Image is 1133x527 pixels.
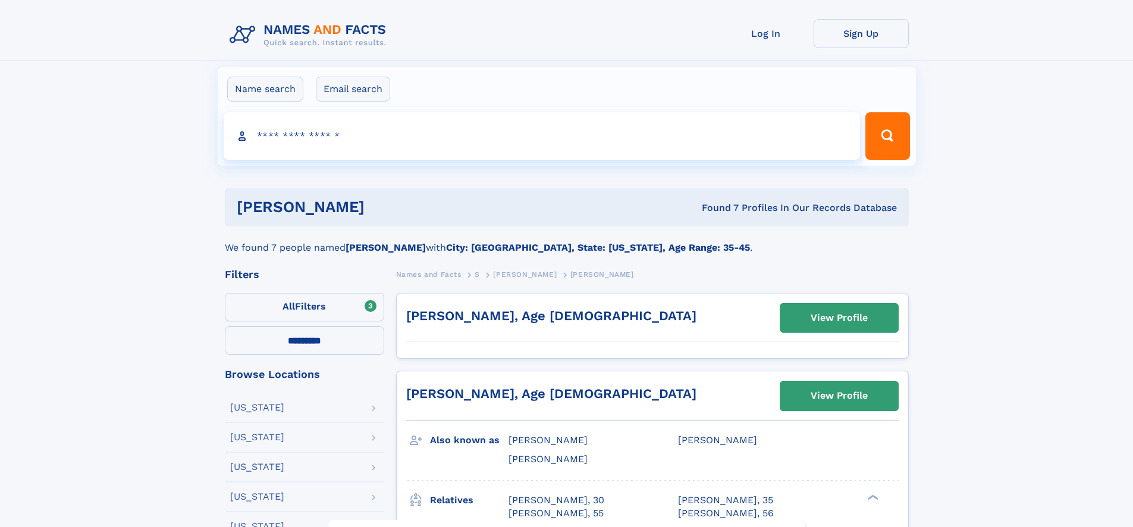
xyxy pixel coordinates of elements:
[570,270,634,279] span: [PERSON_NAME]
[316,77,390,102] label: Email search
[230,462,284,472] div: [US_STATE]
[346,242,426,253] b: [PERSON_NAME]
[493,267,557,282] a: [PERSON_NAME]
[780,304,898,332] a: View Profile
[283,301,295,312] span: All
[227,77,303,102] label: Name search
[237,200,533,214] h1: [PERSON_NAME]
[230,492,284,501] div: [US_STATE]
[811,304,868,332] div: View Profile
[678,434,757,446] span: [PERSON_NAME]
[396,267,462,282] a: Names and Facts
[493,270,557,279] span: [PERSON_NAME]
[406,386,696,401] a: [PERSON_NAME], Age [DEMOGRAPHIC_DATA]
[678,494,773,507] a: [PERSON_NAME], 35
[509,507,604,520] a: [PERSON_NAME], 55
[446,242,750,253] b: City: [GEOGRAPHIC_DATA], State: [US_STATE], Age Range: 35-45
[475,267,480,282] a: S
[475,270,480,279] span: S
[225,19,396,51] img: Logo Names and Facts
[225,226,909,255] div: We found 7 people named with .
[430,430,509,450] h3: Also known as
[225,369,384,380] div: Browse Locations
[533,201,897,214] div: Found 7 Profiles In Our Records Database
[509,453,588,465] span: [PERSON_NAME]
[811,382,868,409] div: View Profile
[718,19,814,48] a: Log In
[430,490,509,510] h3: Relatives
[814,19,909,48] a: Sign Up
[224,112,861,160] input: search input
[225,269,384,280] div: Filters
[678,507,774,520] a: [PERSON_NAME], 56
[509,494,604,507] a: [PERSON_NAME], 30
[865,112,909,160] button: Search Button
[509,434,588,446] span: [PERSON_NAME]
[865,493,879,501] div: ❯
[406,308,696,323] a: [PERSON_NAME], Age [DEMOGRAPHIC_DATA]
[230,403,284,412] div: [US_STATE]
[230,433,284,442] div: [US_STATE]
[225,293,384,321] label: Filters
[780,381,898,410] a: View Profile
